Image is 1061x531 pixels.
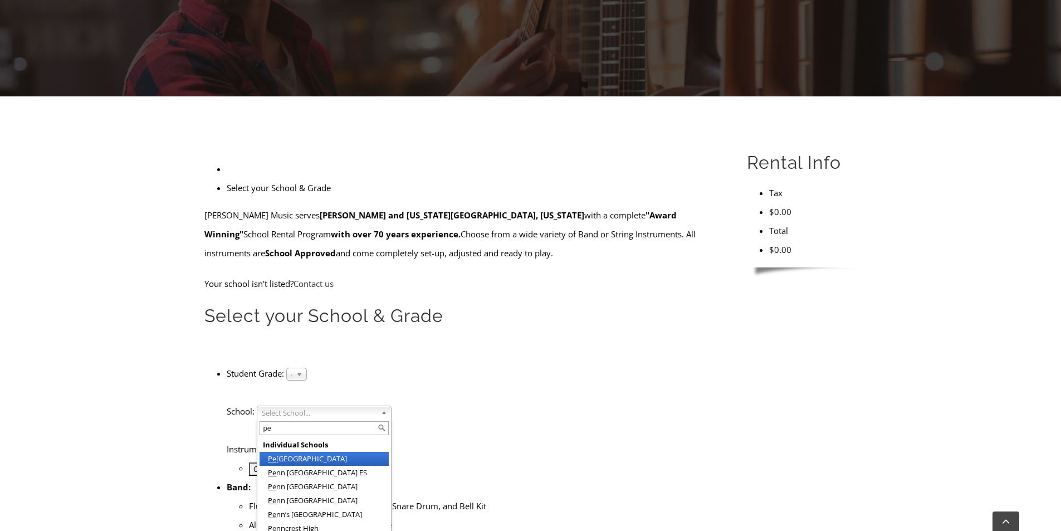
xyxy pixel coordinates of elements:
li: nn [GEOGRAPHIC_DATA] ES [260,466,389,480]
a: Contact us [294,278,334,289]
em: Pe [268,509,276,519]
label: School: [227,406,255,417]
li: nn [GEOGRAPHIC_DATA] [260,480,389,494]
strong: with over 70 years experience. [331,228,461,240]
label: Instrument Group: [227,444,298,455]
li: [GEOGRAPHIC_DATA] [260,452,389,466]
li: Individual Schools [260,438,389,452]
li: $0.00 [769,240,857,259]
em: Pe [268,467,276,478]
p: Your school isn't listed? [204,274,721,293]
strong: [PERSON_NAME] and [US_STATE][GEOGRAPHIC_DATA], [US_STATE] [320,210,584,221]
li: Select your School & Grade [227,178,721,197]
strong: School Approved [265,247,336,259]
em: Pe [268,495,276,505]
h2: Rental Info [747,151,857,174]
p: [PERSON_NAME] Music serves with a complete School Rental Program Choose from a wide variety of Ba... [204,206,721,262]
li: nn [GEOGRAPHIC_DATA] [260,494,389,508]
strong: Band: [227,481,251,493]
li: Total [769,221,857,240]
li: Tax [769,183,857,202]
h2: Select your School & Grade [204,304,721,328]
em: Pe [268,481,276,491]
label: Student Grade: [227,368,284,379]
em: Pe [268,454,276,464]
img: sidebar-footer.png [747,267,857,277]
span: Select School... [262,406,377,420]
span: 6 [291,368,292,382]
li: $0.00 [769,202,857,221]
li: Flutes, Trumpet, Trombone, Clarinet, Snare Drum, and Bell Kit [249,496,721,515]
li: nn’s [GEOGRAPHIC_DATA] [260,508,389,522]
input: Continue >> [249,462,299,476]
